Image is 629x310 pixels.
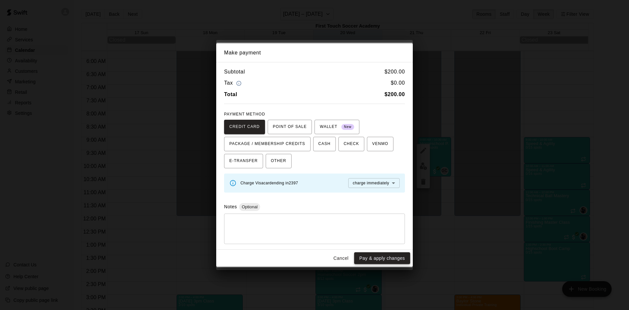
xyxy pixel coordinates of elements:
b: Total [224,92,237,97]
label: Notes [224,204,237,209]
h2: Make payment [216,43,413,62]
button: PACKAGE / MEMBERSHIP CREDITS [224,137,311,151]
span: CASH [318,139,331,149]
span: WALLET [320,122,354,132]
button: CREDIT CARD [224,120,265,134]
span: E-TRANSFER [229,156,258,166]
button: OTHER [266,154,292,168]
h6: $ 0.00 [391,79,405,88]
span: charge immediately [353,181,389,185]
b: $ 200.00 [385,92,405,97]
span: OTHER [271,156,286,166]
button: WALLET New [314,120,359,134]
span: Optional [239,204,260,209]
span: CHECK [344,139,359,149]
h6: $ 200.00 [385,68,405,76]
span: New [341,123,354,132]
button: E-TRANSFER [224,154,263,168]
h6: Subtotal [224,68,245,76]
h6: Tax [224,79,243,88]
button: VENMO [367,137,393,151]
span: PACKAGE / MEMBERSHIP CREDITS [229,139,305,149]
button: Pay & apply changes [354,252,410,264]
span: CREDIT CARD [229,122,260,132]
button: POINT OF SALE [268,120,312,134]
button: Cancel [331,252,352,264]
span: PAYMENT METHOD [224,112,265,116]
button: CASH [313,137,336,151]
span: POINT OF SALE [273,122,307,132]
span: VENMO [372,139,388,149]
span: Charge Visa card ending in 2397 [240,181,298,185]
button: CHECK [338,137,364,151]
